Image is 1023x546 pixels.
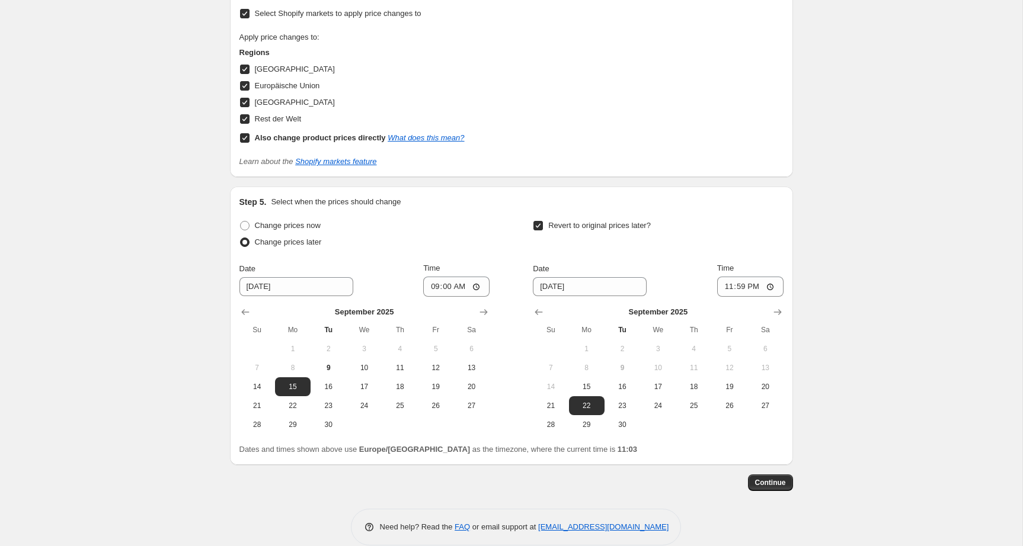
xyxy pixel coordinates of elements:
[712,377,747,396] button: Friday September 19 2025
[458,344,484,354] span: 6
[640,339,676,358] button: Wednesday September 3 2025
[680,363,706,372] span: 11
[315,401,341,410] span: 23
[346,320,382,339] th: Wednesday
[255,9,421,18] span: Select Shopify markets to apply price changes to
[280,344,306,354] span: 1
[618,445,637,454] b: 11:03
[470,522,538,531] span: or email support at
[382,339,418,358] button: Thursday September 4 2025
[538,420,564,429] span: 28
[255,98,335,107] span: [GEOGRAPHIC_DATA]
[311,415,346,434] button: Tuesday September 30 2025
[752,344,778,354] span: 6
[275,415,311,434] button: Monday September 29 2025
[280,401,306,410] span: 22
[423,325,449,335] span: Fr
[574,363,600,372] span: 8
[271,196,401,208] p: Select when the prices should change
[645,344,671,354] span: 3
[752,401,778,410] span: 27
[717,344,743,354] span: 5
[640,320,676,339] th: Wednesday
[458,382,484,391] span: 20
[676,339,711,358] button: Thursday September 4 2025
[530,304,547,320] button: Show previous month, August 2025
[275,396,311,415] button: Monday September 22 2025
[239,33,319,41] span: Apply price changes to:
[680,325,706,335] span: Th
[569,396,605,415] button: Monday September 22 2025
[311,396,346,415] button: Tuesday September 23 2025
[680,401,706,410] span: 25
[255,65,335,73] span: [GEOGRAPHIC_DATA]
[538,522,669,531] a: [EMAIL_ADDRESS][DOMAIN_NAME]
[717,363,743,372] span: 12
[717,401,743,410] span: 26
[239,47,465,59] h3: Regions
[239,358,275,377] button: Sunday September 7 2025
[569,320,605,339] th: Monday
[237,304,254,320] button: Show previous month, August 2025
[533,358,568,377] button: Sunday September 7 2025
[239,377,275,396] button: Sunday September 14 2025
[455,522,470,531] a: FAQ
[533,396,568,415] button: Sunday September 21 2025
[574,420,600,429] span: 29
[609,382,635,391] span: 16
[676,377,711,396] button: Thursday September 18 2025
[680,344,706,354] span: 4
[244,401,270,410] span: 21
[640,377,676,396] button: Wednesday September 17 2025
[280,325,306,335] span: Mo
[280,382,306,391] span: 15
[346,339,382,358] button: Wednesday September 3 2025
[311,339,346,358] button: Tuesday September 2 2025
[676,320,711,339] th: Thursday
[609,363,635,372] span: 9
[712,396,747,415] button: Friday September 26 2025
[574,344,600,354] span: 1
[388,133,464,142] a: What does this mean?
[239,196,267,208] h2: Step 5.
[712,358,747,377] button: Friday September 12 2025
[645,363,671,372] span: 10
[387,401,413,410] span: 25
[609,420,635,429] span: 30
[640,358,676,377] button: Wednesday September 10 2025
[605,415,640,434] button: Tuesday September 30 2025
[311,377,346,396] button: Tuesday September 16 2025
[295,157,376,166] a: Shopify markets feature
[605,320,640,339] th: Tuesday
[752,325,778,335] span: Sa
[717,264,734,272] span: Time
[239,277,353,296] input: 9/9/2025
[717,277,784,297] input: 12:00
[755,478,786,487] span: Continue
[275,339,311,358] button: Monday September 1 2025
[244,382,270,391] span: 14
[712,320,747,339] th: Friday
[351,325,377,335] span: We
[747,339,783,358] button: Saturday September 6 2025
[605,396,640,415] button: Tuesday September 23 2025
[538,325,564,335] span: Su
[712,339,747,358] button: Friday September 5 2025
[533,320,568,339] th: Sunday
[346,377,382,396] button: Wednesday September 17 2025
[239,445,638,454] span: Dates and times shown above use as the timezone, where the current time is
[275,358,311,377] button: Monday September 8 2025
[533,277,647,296] input: 9/9/2025
[418,339,453,358] button: Friday September 5 2025
[315,382,341,391] span: 16
[387,363,413,372] span: 11
[275,377,311,396] button: Monday September 15 2025
[380,522,455,531] span: Need help? Read the
[387,325,413,335] span: Th
[605,358,640,377] button: Today Tuesday September 9 2025
[244,363,270,372] span: 7
[280,363,306,372] span: 8
[418,377,453,396] button: Friday September 19 2025
[569,339,605,358] button: Monday September 1 2025
[676,358,711,377] button: Thursday September 11 2025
